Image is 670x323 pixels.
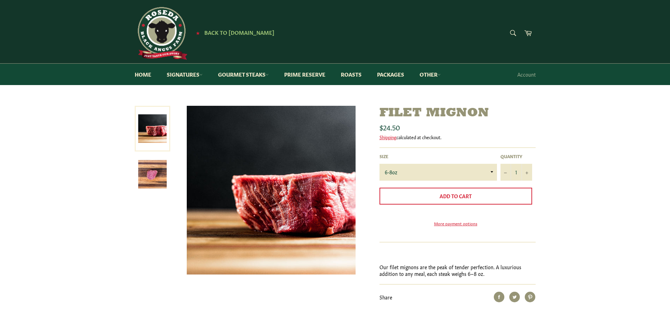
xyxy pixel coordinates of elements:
span: ★ [196,30,200,35]
div: calculated at checkout. [379,134,536,140]
label: Size [379,153,497,159]
a: More payment options [379,220,532,226]
label: Quantity [500,153,532,159]
img: Roseda Beef [135,7,187,60]
p: Our filet mignons are the peak of tender perfection. A luxurious addition to any meal, each steak... [379,264,536,277]
a: Signatures [160,64,210,85]
img: Filet Mignon [138,160,167,188]
a: Home [128,64,158,85]
h1: Filet Mignon [379,106,536,121]
span: $24.50 [379,122,400,132]
button: Increase item quantity by one [522,164,532,181]
a: ★ Back to [DOMAIN_NAME] [192,30,274,35]
button: Add to Cart [379,188,532,205]
a: Shipping [379,134,396,140]
a: Prime Reserve [277,64,332,85]
button: Reduce item quantity by one [500,164,511,181]
a: Packages [370,64,411,85]
span: Add to Cart [440,192,472,199]
span: Share [379,293,392,301]
span: Back to [DOMAIN_NAME] [204,28,274,36]
a: Account [514,64,539,85]
a: Roasts [334,64,369,85]
a: Other [413,64,448,85]
a: Gourmet Steaks [211,64,276,85]
img: Filet Mignon [187,106,356,274]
